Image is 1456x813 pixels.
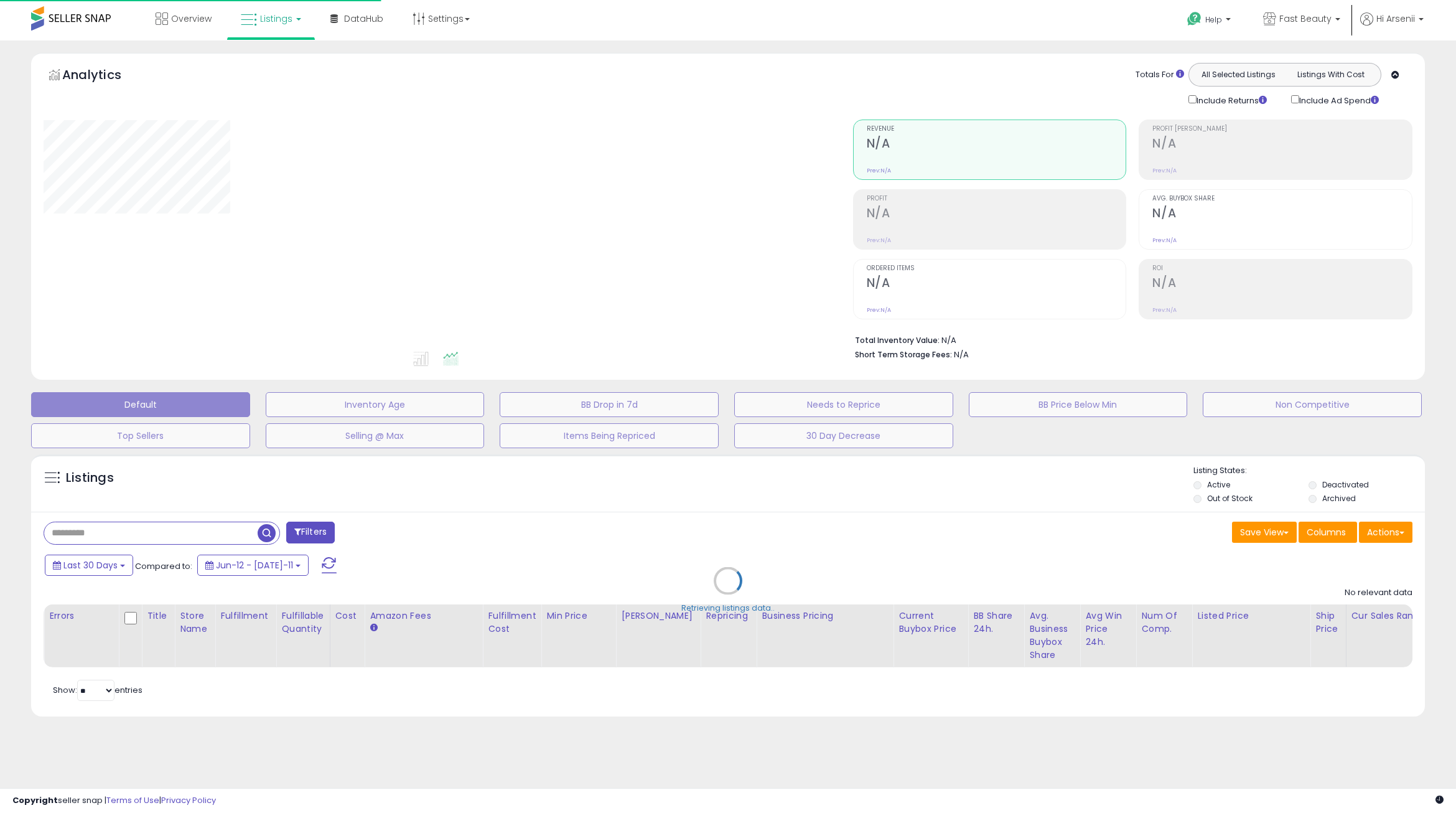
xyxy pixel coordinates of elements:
[969,392,1188,417] button: BB Price Below Min
[1279,12,1332,25] span: Fast Beauty
[734,392,953,417] button: Needs to Reprice
[1152,126,1412,133] span: Profit [PERSON_NAME]
[500,423,719,448] button: Items Being Repriced
[1152,136,1412,153] h2: N/A
[62,66,146,87] h5: Analytics
[1152,276,1412,293] h2: N/A
[1152,237,1177,244] small: Prev: N/A
[867,195,1126,202] span: Profit
[855,332,1403,347] li: N/A
[1205,14,1222,25] span: Help
[1282,93,1399,107] div: Include Ad Spend
[1152,265,1412,272] span: ROI
[1152,167,1177,174] small: Prev: N/A
[266,392,485,417] button: Inventory Age
[1136,69,1184,81] div: Totals For
[266,423,485,448] button: Selling @ Max
[1376,12,1415,25] span: Hi Arsenii
[867,206,1126,223] h2: N/A
[867,265,1126,272] span: Ordered Items
[855,349,952,360] b: Short Term Storage Fees:
[855,335,940,345] b: Total Inventory Value:
[1187,11,1202,27] i: Get Help
[867,167,891,174] small: Prev: N/A
[1192,67,1285,83] button: All Selected Listings
[1152,206,1412,223] h2: N/A
[1360,12,1424,40] a: Hi Arsenii
[1179,93,1282,107] div: Include Returns
[500,392,719,417] button: BB Drop in 7d
[260,12,292,25] span: Listings
[954,349,969,360] span: N/A
[344,12,383,25] span: DataHub
[867,306,891,314] small: Prev: N/A
[31,423,250,448] button: Top Sellers
[1284,67,1377,83] button: Listings With Cost
[867,126,1126,133] span: Revenue
[1152,306,1177,314] small: Prev: N/A
[171,12,212,25] span: Overview
[681,603,775,614] div: Retrieving listings data..
[1152,195,1412,202] span: Avg. Buybox Share
[867,276,1126,293] h2: N/A
[1203,392,1422,417] button: Non Competitive
[31,392,250,417] button: Default
[867,136,1126,153] h2: N/A
[867,237,891,244] small: Prev: N/A
[1177,2,1243,40] a: Help
[734,423,953,448] button: 30 Day Decrease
